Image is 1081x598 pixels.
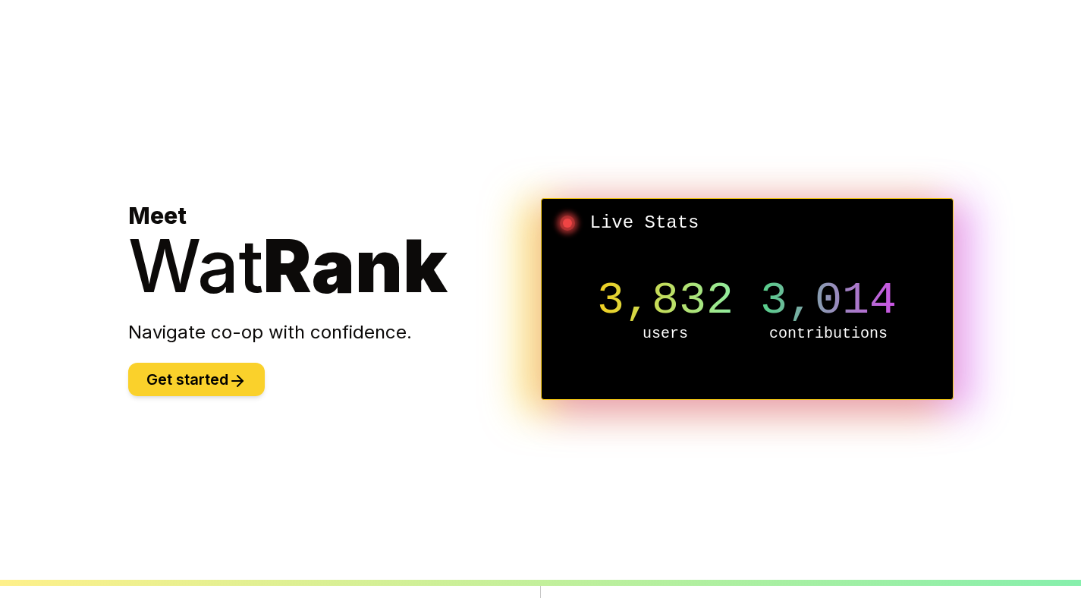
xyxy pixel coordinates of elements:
[128,363,265,396] button: Get started
[747,278,910,323] p: 3,014
[128,320,541,345] p: Navigate co-op with confidence.
[128,222,263,310] span: Wat
[584,323,747,345] p: users
[263,222,448,310] span: Rank
[128,373,265,388] a: Get started
[554,211,941,235] h2: Live Stats
[128,202,541,302] h1: Meet
[584,278,747,323] p: 3,832
[747,323,910,345] p: contributions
